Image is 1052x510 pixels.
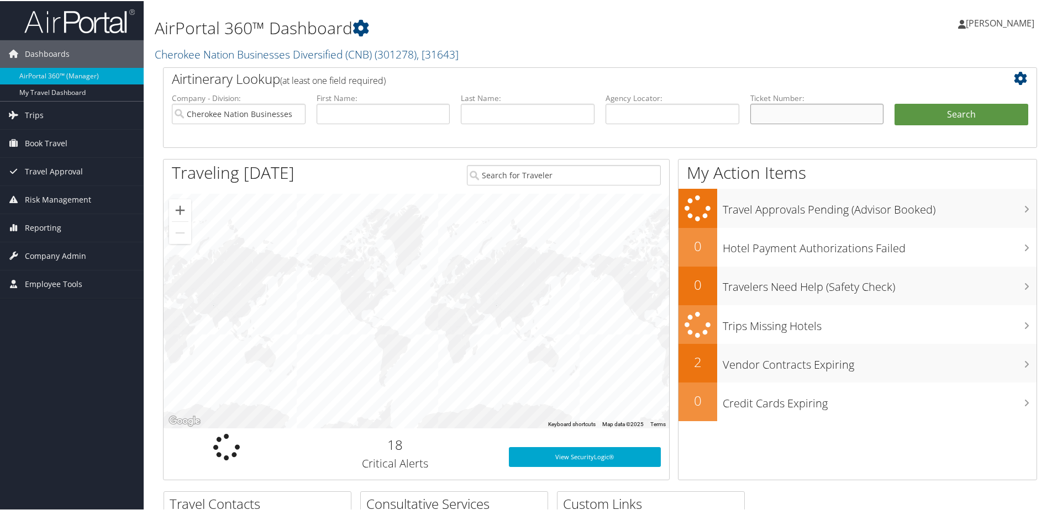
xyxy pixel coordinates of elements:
h3: Vendor Contracts Expiring [723,350,1037,371]
h2: Airtinerary Lookup [172,68,955,87]
a: Travel Approvals Pending (Advisor Booked) [678,188,1037,227]
a: 0Travelers Need Help (Safety Check) [678,265,1037,304]
h2: 18 [298,434,492,453]
span: , [ 31643 ] [417,46,459,61]
h2: 2 [678,352,717,370]
button: Zoom out [169,221,191,243]
a: [PERSON_NAME] [958,6,1045,39]
span: Reporting [25,213,61,241]
h1: AirPortal 360™ Dashboard [155,15,749,39]
h1: My Action Items [678,160,1037,183]
span: Company Admin [25,241,86,269]
h3: Trips Missing Hotels [723,312,1037,333]
a: 2Vendor Contracts Expiring [678,343,1037,381]
span: ( 301278 ) [375,46,417,61]
a: 0Hotel Payment Authorizations Failed [678,227,1037,265]
input: Search for Traveler [467,164,661,184]
span: Book Travel [25,129,67,156]
span: [PERSON_NAME] [966,16,1034,28]
a: Open this area in Google Maps (opens a new window) [166,413,203,427]
span: Employee Tools [25,269,82,297]
span: Dashboards [25,39,70,67]
h3: Critical Alerts [298,455,492,470]
span: Travel Approval [25,157,83,184]
label: First Name: [317,92,450,103]
span: Risk Management [25,185,91,212]
button: Zoom in [169,198,191,220]
h2: 0 [678,390,717,409]
img: Google [166,413,203,427]
label: Last Name: [461,92,595,103]
h3: Travelers Need Help (Safety Check) [723,273,1037,294]
h3: Hotel Payment Authorizations Failed [723,234,1037,255]
a: Trips Missing Hotels [678,304,1037,343]
button: Search [895,103,1028,125]
a: Terms (opens in new tab) [650,420,666,426]
label: Agency Locator: [606,92,739,103]
img: airportal-logo.png [24,7,135,33]
h2: 0 [678,274,717,293]
h3: Travel Approvals Pending (Advisor Booked) [723,195,1037,216]
span: Trips [25,100,44,128]
label: Company - Division: [172,92,306,103]
a: View SecurityLogic® [509,446,661,466]
a: Cherokee Nation Businesses Diversified (CNB) [155,46,459,61]
label: Ticket Number: [750,92,884,103]
span: Map data ©2025 [602,420,644,426]
h3: Credit Cards Expiring [723,389,1037,410]
h1: Traveling [DATE] [172,160,294,183]
span: (at least one field required) [280,73,386,86]
a: 0Credit Cards Expiring [678,381,1037,420]
button: Keyboard shortcuts [548,419,596,427]
h2: 0 [678,236,717,254]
